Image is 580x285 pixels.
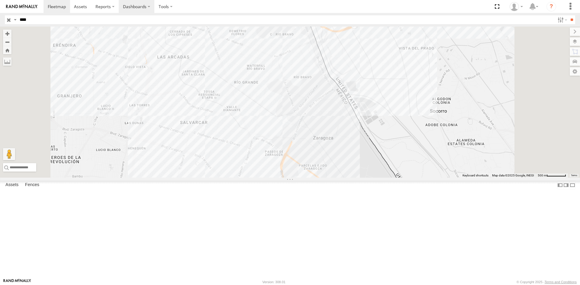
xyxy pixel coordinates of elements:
[570,67,580,76] label: Map Settings
[3,279,31,285] a: Visit our Website
[569,181,575,189] label: Hide Summary Table
[492,174,534,177] span: Map data ©2025 Google, INEGI
[571,174,577,177] a: Terms (opens in new tab)
[546,2,556,11] i: ?
[22,181,42,189] label: Fences
[545,280,577,284] a: Terms and Conditions
[462,173,488,178] button: Keyboard shortcuts
[3,148,15,160] button: Drag Pegman onto the map to open Street View
[538,174,546,177] span: 500 m
[3,57,11,66] label: Measure
[557,181,563,189] label: Dock Summary Table to the Left
[555,15,568,24] label: Search Filter Options
[3,46,11,54] button: Zoom Home
[563,181,569,189] label: Dock Summary Table to the Right
[13,15,18,24] label: Search Query
[3,30,11,38] button: Zoom in
[6,5,37,9] img: rand-logo.svg
[2,181,21,189] label: Assets
[536,173,568,178] button: Map Scale: 500 m per 61 pixels
[507,2,525,11] div: foxconn f
[263,280,285,284] div: Version: 308.01
[517,280,577,284] div: © Copyright 2025 -
[3,38,11,46] button: Zoom out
